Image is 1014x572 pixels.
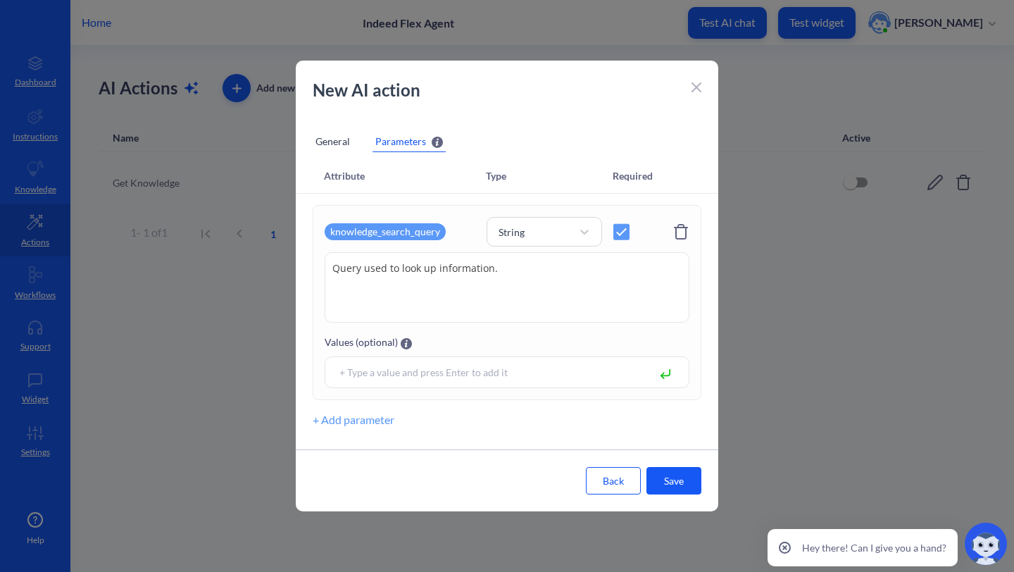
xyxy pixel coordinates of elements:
div: Attribute [324,170,486,182]
div: General [313,131,353,152]
div: Required [613,170,662,182]
p: New AI action [313,77,686,103]
div: knowledge_search_query [325,223,446,240]
input: + Type a value and press Enter to add it [332,364,646,380]
textarea: Query used to look up information. [325,252,689,323]
div: String [499,225,525,240]
span: Parameters [375,134,426,149]
button: + Add parameter [313,411,394,428]
div: Type [486,170,613,182]
button: Save [646,467,701,495]
p: Hey there! Can I give you a hand? [802,540,946,555]
img: copilot-icon.svg [965,523,1007,565]
label: Values (optional) [325,337,398,348]
button: Back [586,467,641,495]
